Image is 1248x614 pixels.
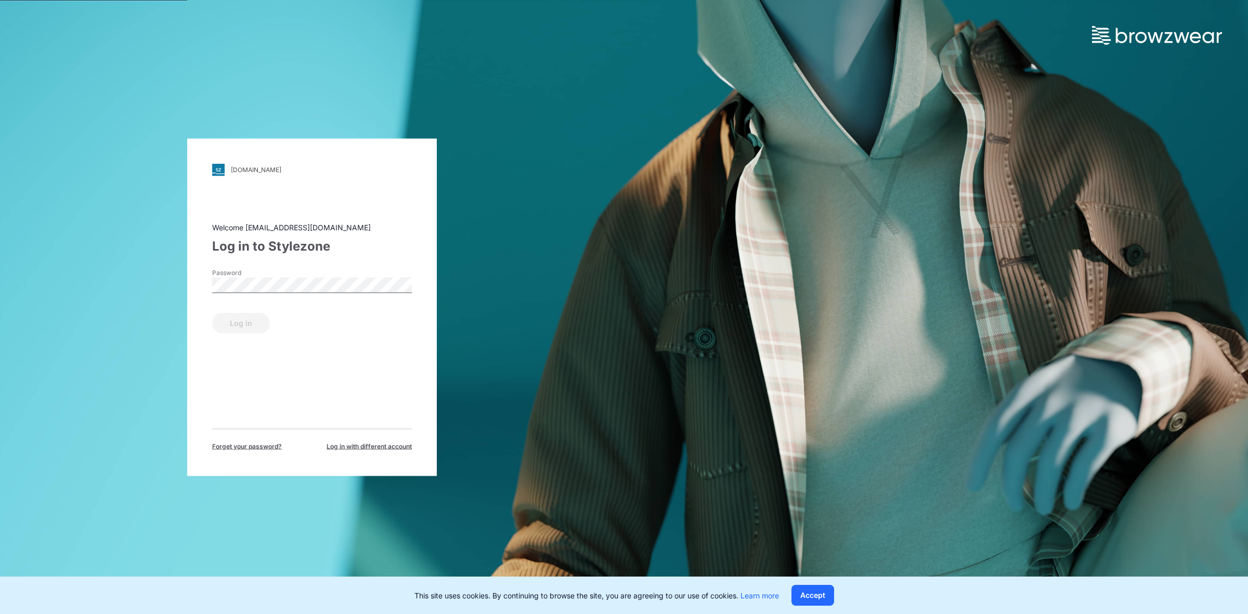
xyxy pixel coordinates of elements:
span: Forget your password? [212,441,282,451]
div: Log in to Stylezone [212,237,412,255]
span: Log in with different account [327,441,412,451]
img: svg+xml;base64,PHN2ZyB3aWR0aD0iMjgiIGhlaWdodD0iMjgiIHZpZXdCb3g9IjAgMCAyOCAyOCIgZmlsbD0ibm9uZSIgeG... [212,163,225,176]
div: [DOMAIN_NAME] [231,166,281,174]
div: Welcome [EMAIL_ADDRESS][DOMAIN_NAME] [212,221,412,232]
p: This site uses cookies. By continuing to browse the site, you are agreeing to our use of cookies. [414,590,779,601]
a: Learn more [740,591,779,600]
a: [DOMAIN_NAME] [212,163,412,176]
button: Accept [791,585,834,606]
img: browzwear-logo.73288ffb.svg [1092,26,1222,45]
label: Password [212,268,285,277]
